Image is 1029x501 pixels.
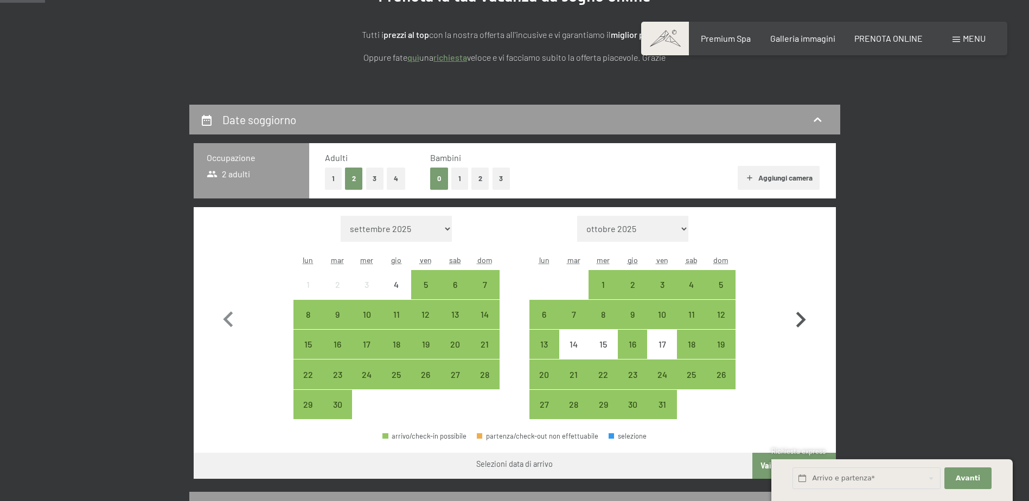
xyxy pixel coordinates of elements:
[619,400,646,427] div: 30
[678,310,705,337] div: 11
[383,370,410,397] div: 25
[647,359,676,389] div: Fri Oct 24 2025
[589,270,618,299] div: Wed Oct 01 2025
[648,370,675,397] div: 24
[324,400,351,427] div: 30
[854,33,923,43] a: PRENOTA ONLINE
[440,270,470,299] div: arrivo/check-in possibile
[618,270,647,299] div: arrivo/check-in possibile
[706,330,736,359] div: Sun Oct 19 2025
[411,270,440,299] div: Fri Sep 05 2025
[293,359,323,389] div: Mon Sep 22 2025
[323,300,352,329] div: Tue Sep 09 2025
[411,359,440,389] div: arrivo/check-in possibile
[589,330,618,359] div: arrivo/check-in non effettuabile
[560,310,587,337] div: 7
[293,300,323,329] div: arrivo/check-in possibile
[470,359,499,389] div: arrivo/check-in possibile
[470,300,499,329] div: arrivo/check-in possibile
[647,359,676,389] div: arrivo/check-in possibile
[295,340,322,367] div: 15
[477,255,493,265] abbr: domenica
[559,390,589,419] div: arrivo/check-in possibile
[677,359,706,389] div: arrivo/check-in possibile
[619,280,646,307] div: 2
[323,390,352,419] div: Tue Sep 30 2025
[619,370,646,397] div: 23
[331,255,344,265] abbr: martedì
[352,270,381,299] div: Wed Sep 03 2025
[442,280,469,307] div: 6
[589,300,618,329] div: Wed Oct 08 2025
[618,300,647,329] div: arrivo/check-in possibile
[382,300,411,329] div: Thu Sep 11 2025
[589,359,618,389] div: Wed Oct 22 2025
[770,33,835,43] a: Galleria immagini
[785,216,816,420] button: Mese successivo
[412,280,439,307] div: 5
[559,359,589,389] div: arrivo/check-in possibile
[324,280,351,307] div: 2
[293,359,323,389] div: arrivo/check-in possibile
[560,400,587,427] div: 28
[701,33,751,43] a: Premium Spa
[706,300,736,329] div: arrivo/check-in possibile
[383,310,410,337] div: 11
[323,359,352,389] div: Tue Sep 23 2025
[944,467,991,490] button: Avanti
[440,330,470,359] div: Sat Sep 20 2025
[325,168,342,190] button: 1
[590,370,617,397] div: 22
[293,390,323,419] div: arrivo/check-in possibile
[470,359,499,389] div: Sun Sep 28 2025
[706,359,736,389] div: arrivo/check-in possibile
[411,270,440,299] div: arrivo/check-in possibile
[244,50,786,65] p: Oppure fate una veloce e vi facciamo subito la offerta piacevole. Grazie
[433,52,467,62] a: richiesta
[411,359,440,389] div: Fri Sep 26 2025
[244,28,786,42] p: Tutti i con la nostra offerta all'incusive e vi garantiamo il !
[442,370,469,397] div: 27
[677,330,706,359] div: Sat Oct 18 2025
[618,270,647,299] div: Thu Oct 02 2025
[618,359,647,389] div: arrivo/check-in possibile
[345,168,363,190] button: 2
[323,390,352,419] div: arrivo/check-in possibile
[589,390,618,419] div: arrivo/check-in possibile
[529,330,559,359] div: Mon Oct 13 2025
[648,340,675,367] div: 17
[618,390,647,419] div: arrivo/check-in possibile
[222,113,296,126] h2: Date soggiorno
[647,330,676,359] div: Fri Oct 17 2025
[407,52,419,62] a: quì
[442,310,469,337] div: 13
[471,340,498,367] div: 21
[470,270,499,299] div: Sun Sep 07 2025
[559,330,589,359] div: arrivo/check-in non effettuabile
[324,310,351,337] div: 9
[647,390,676,419] div: Fri Oct 31 2025
[707,280,734,307] div: 5
[628,255,638,265] abbr: giovedì
[648,310,675,337] div: 10
[470,330,499,359] div: arrivo/check-in possibile
[656,255,668,265] abbr: venerdì
[382,359,411,389] div: Thu Sep 25 2025
[493,168,510,190] button: 3
[383,280,410,307] div: 4
[213,216,244,420] button: Mese precedente
[647,270,676,299] div: Fri Oct 03 2025
[391,255,401,265] abbr: giovedì
[677,359,706,389] div: Sat Oct 25 2025
[529,359,559,389] div: arrivo/check-in possibile
[382,270,411,299] div: arrivo/check-in non effettuabile
[323,270,352,299] div: arrivo/check-in non effettuabile
[384,29,429,40] strong: prezzi al top
[707,370,734,397] div: 26
[706,330,736,359] div: arrivo/check-in possibile
[677,270,706,299] div: Sat Oct 04 2025
[529,300,559,329] div: Mon Oct 06 2025
[411,300,440,329] div: Fri Sep 12 2025
[440,300,470,329] div: arrivo/check-in possibile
